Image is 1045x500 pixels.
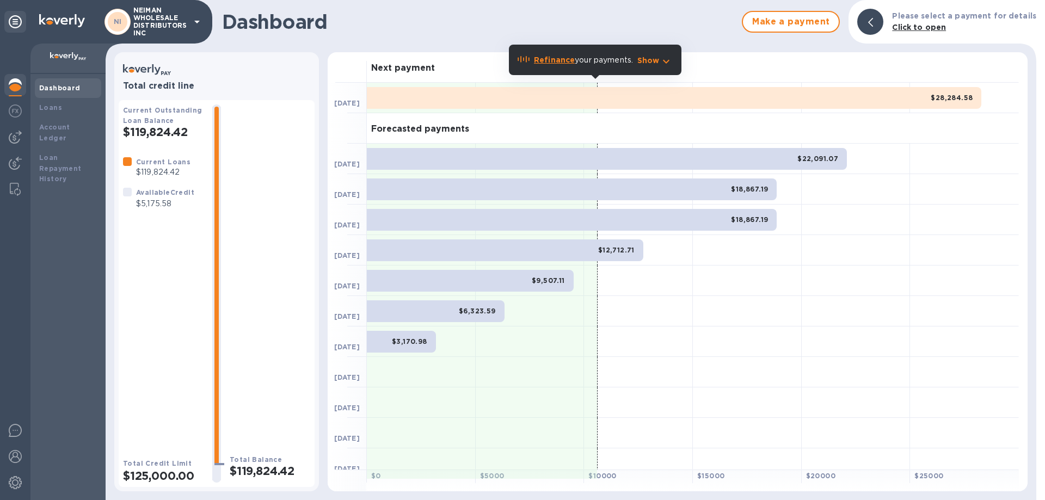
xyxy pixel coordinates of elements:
b: Loan Repayment History [39,153,82,183]
b: Loans [39,103,62,112]
h3: Forecasted payments [371,124,469,134]
div: Unpin categories [4,11,26,33]
b: [DATE] [334,190,360,199]
b: $ 15000 [697,472,724,480]
b: Account Ledger [39,123,70,142]
b: [DATE] [334,251,360,260]
b: $9,507.11 [532,276,565,285]
b: $6,323.59 [459,307,496,315]
b: Dashboard [39,84,81,92]
b: [DATE] [334,404,360,412]
h2: $119,824.42 [123,125,204,139]
b: $22,091.07 [797,155,838,163]
h3: Total credit line [123,81,310,91]
b: [DATE] [334,160,360,168]
b: Available Credit [136,188,194,196]
b: Current Loans [136,158,190,166]
h2: $125,000.00 [123,469,204,483]
b: [DATE] [334,312,360,320]
b: $18,867.19 [731,185,768,193]
b: [DATE] [334,282,360,290]
b: [DATE] [334,343,360,351]
h2: $119,824.42 [230,464,310,478]
b: $ 25000 [914,472,943,480]
p: $5,175.58 [136,198,194,209]
b: [DATE] [334,434,360,442]
img: Foreign exchange [9,104,22,118]
p: your payments. [534,54,633,66]
b: [DATE] [334,99,360,107]
b: Please select a payment for details [892,11,1036,20]
b: $ 20000 [806,472,835,480]
h1: Dashboard [222,10,736,33]
p: NEIMAN WHOLESALE DISTRIBUTORS INC [133,7,188,37]
b: Current Outstanding Loan Balance [123,106,202,125]
b: $ 10000 [588,472,616,480]
b: Total Balance [230,455,282,464]
img: Logo [39,14,85,27]
b: [DATE] [334,221,360,229]
p: $119,824.42 [136,166,190,178]
b: [DATE] [334,465,360,473]
b: NI [114,17,122,26]
b: $3,170.98 [392,337,427,345]
b: Refinance [534,55,575,64]
b: $28,284.58 [931,94,973,102]
b: Click to open [892,23,946,32]
button: Make a payment [742,11,840,33]
b: $12,712.71 [598,246,635,254]
button: Show [637,55,673,66]
span: Make a payment [752,15,830,28]
h3: Next payment [371,63,435,73]
b: Total Credit Limit [123,459,192,467]
b: [DATE] [334,373,360,381]
p: Show [637,55,660,66]
b: $18,867.19 [731,215,768,224]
